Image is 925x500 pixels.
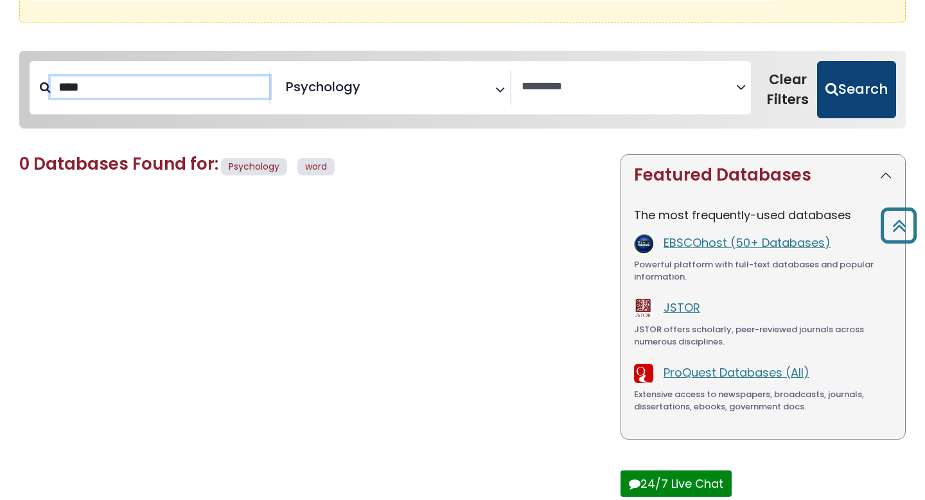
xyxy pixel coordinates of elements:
[281,77,360,96] li: Psychology
[634,323,892,348] div: JSTOR offers scholarly, peer-reviewed journals across numerous disciplines.
[664,364,809,380] a: ProQuest Databases (All)
[621,470,732,497] button: 24/7 Live Chat
[817,61,896,119] button: Submit for Search Results
[19,51,906,129] nav: Search filters
[759,61,817,119] button: Clear Filters
[19,152,218,175] span: 0 Databases Found for:
[621,155,905,195] button: Featured Databases
[51,76,269,98] input: Search database by title or keyword
[286,77,360,96] span: Psychology
[634,206,892,224] p: The most frequently-used databases
[876,213,922,237] a: Back to Top
[221,158,287,175] span: Psychology
[522,80,736,94] textarea: Search
[363,84,372,98] textarea: Search
[664,235,831,251] a: EBSCOhost (50+ Databases)
[664,299,700,316] a: JSTOR
[634,258,892,283] div: Powerful platform with full-text databases and popular information.
[634,388,892,413] div: Extensive access to newspapers, broadcasts, journals, dissertations, ebooks, government docs.
[305,160,327,173] span: word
